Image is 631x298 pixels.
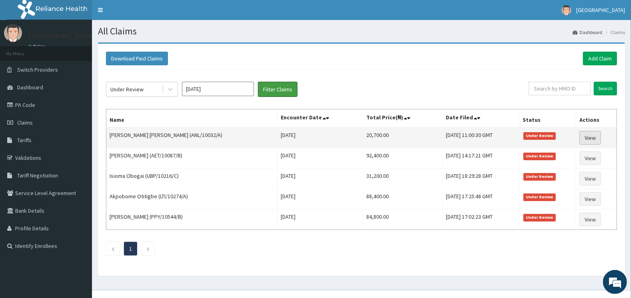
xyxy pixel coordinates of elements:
td: [PERSON_NAME] [PERSON_NAME] (ANL/10032/A) [106,127,278,148]
td: 92,400.00 [363,148,443,169]
span: Claims [17,119,33,126]
a: View [579,192,601,206]
td: [PERSON_NAME] (AET/10087/B) [106,148,278,169]
p: [GEOGRAPHIC_DATA] [28,32,94,40]
span: We're online! [46,95,110,175]
span: [GEOGRAPHIC_DATA] [576,6,625,14]
span: Under Review [523,132,556,139]
td: 20,700.00 [363,127,443,148]
a: View [579,131,601,145]
span: Dashboard [17,84,43,91]
span: Tariff Negotiation [17,172,58,179]
td: [DATE] 17:02:23 GMT [443,209,519,230]
input: Select Month and Year [182,82,254,96]
a: Next page [146,245,150,252]
th: Status [519,109,576,128]
a: View [579,172,601,185]
td: [PERSON_NAME] (PPY/10544/B) [106,209,278,230]
a: Online [28,44,47,49]
td: [DATE] 11:00:30 GMT [443,127,519,148]
th: Name [106,109,278,128]
td: [DATE] [277,209,363,230]
a: View [579,151,601,165]
div: Under Review [110,85,144,93]
li: Claims [603,29,625,36]
td: 88,400.00 [363,189,443,209]
a: Add Claim [583,52,617,65]
button: Download Paid Claims [106,52,168,65]
td: Akpobome Otitigbe (LTI/10274/A) [106,189,278,209]
td: [DATE] 17:25:48 GMT [443,189,519,209]
td: 31,200.00 [363,169,443,189]
a: Page 1 is your current page [129,245,132,252]
a: Dashboard [573,29,602,36]
th: Encounter Date [277,109,363,128]
td: [DATE] [277,148,363,169]
img: d_794563401_company_1708531726252_794563401 [15,40,32,60]
td: [DATE] [277,127,363,148]
th: Date Filed [443,109,519,128]
td: [DATE] 14:17:21 GMT [443,148,519,169]
td: [DATE] [277,169,363,189]
div: Chat with us now [42,45,134,55]
th: Actions [576,109,617,128]
img: User Image [4,24,22,42]
span: Under Review [523,173,556,180]
span: Under Review [523,193,556,201]
span: Under Review [523,214,556,221]
td: [DATE] 18:29:28 GMT [443,169,519,189]
a: Previous page [111,245,115,252]
span: Under Review [523,153,556,160]
span: Tariffs [17,137,32,144]
textarea: Type your message and hit 'Enter' [4,206,152,234]
th: Total Price(₦) [363,109,443,128]
input: Search [594,82,617,95]
button: Filter Claims [258,82,298,97]
td: Isioma Obogai (UBP/10216/C) [106,169,278,189]
input: Search by HMO ID [529,82,591,95]
td: 84,800.00 [363,209,443,230]
td: [DATE] [277,189,363,209]
div: Minimize live chat window [131,4,150,23]
a: View [579,213,601,226]
img: User Image [561,5,571,15]
h1: All Claims [98,26,625,36]
span: Switch Providers [17,66,58,73]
